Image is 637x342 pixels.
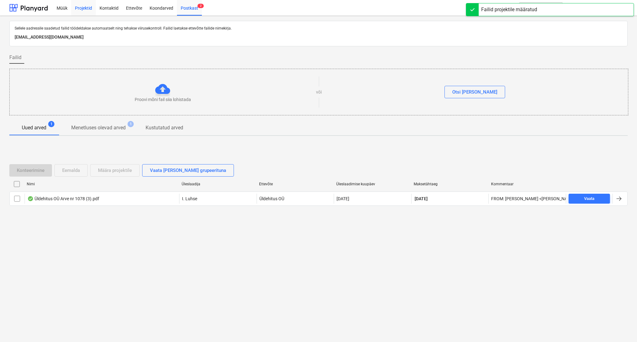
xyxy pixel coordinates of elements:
div: Vestlusvidin [606,312,637,342]
span: [DATE] [414,196,428,202]
div: Maksetähtaeg [414,182,486,186]
p: või [316,89,322,95]
p: Proovi mõni fail siia lohistada [135,96,191,103]
div: Vaata [584,195,594,202]
span: Failid [9,54,21,61]
iframe: Chat Widget [606,312,637,342]
div: Üleslaadija [182,182,254,186]
p: Uued arved [22,124,46,132]
div: Üldehitus OÜ [257,194,334,204]
button: Vaata [569,194,610,204]
span: 2 [198,4,204,8]
div: Proovi mõni fail siia lohistadavõiOtsi [PERSON_NAME] [9,69,628,115]
button: Vaata [PERSON_NAME] grupeerituna [142,164,234,177]
div: Otsi [PERSON_NAME] [452,88,497,96]
p: Menetluses olevad arved [71,124,126,132]
div: Ettevõte [259,182,332,186]
div: Vaata [PERSON_NAME] grupeerituna [150,166,226,174]
div: Üldehitus OÜ Arve nr 1078 (3).pdf [27,196,99,201]
span: 1 [48,121,54,127]
div: [DATE] [337,196,349,201]
p: Kustutatud arved [146,124,183,132]
div: Nimi [27,182,177,186]
div: Failid projektile määratud [481,6,537,13]
div: Kommentaar [491,182,564,186]
p: [EMAIL_ADDRESS][DOMAIN_NAME] [15,34,622,41]
div: Üleslaadimise kuupäev [336,182,409,186]
span: 1 [128,121,134,127]
button: Otsi [PERSON_NAME] [444,86,505,98]
div: Andmed failist loetud [27,196,34,201]
p: I. Luhse [182,196,197,202]
p: Sellele aadressile saadetud failid töödeldakse automaatselt ning tehakse viirusekontroll. Failid ... [15,26,622,31]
